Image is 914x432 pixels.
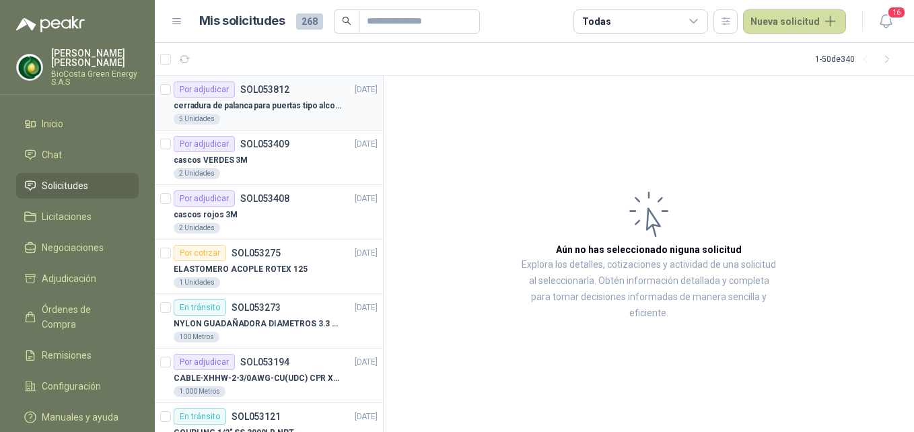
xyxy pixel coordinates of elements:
[355,192,378,205] p: [DATE]
[296,13,323,30] span: 268
[42,410,118,425] span: Manuales y ayuda
[42,209,92,224] span: Licitaciones
[174,154,248,167] p: cascos VERDES 3M
[355,247,378,260] p: [DATE]
[16,297,139,337] a: Órdenes de Compra
[355,83,378,96] p: [DATE]
[16,16,85,32] img: Logo peakr
[174,354,235,370] div: Por adjudicar
[155,240,383,294] a: Por cotizarSOL053275[DATE] ELASTOMERO ACOPLE ROTEX 1251 Unidades
[174,332,219,343] div: 100 Metros
[355,301,378,314] p: [DATE]
[16,373,139,399] a: Configuración
[582,14,610,29] div: Todas
[42,178,88,193] span: Solicitudes
[155,131,383,185] a: Por adjudicarSOL053409[DATE] cascos VERDES 3M2 Unidades
[155,76,383,131] a: Por adjudicarSOL053812[DATE] cerradura de palanca para puertas tipo alcoba marca yale5 Unidades
[355,410,378,423] p: [DATE]
[240,194,289,203] p: SOL053408
[155,349,383,403] a: Por adjudicarSOL053194[DATE] CABLE-XHHW-2-3/0AWG-CU(UDC) CPR XLPE FR1.000 Metros
[42,147,62,162] span: Chat
[355,356,378,369] p: [DATE]
[16,266,139,291] a: Adjudicación
[51,70,139,86] p: BioCosta Green Energy S.A.S
[815,48,898,70] div: 1 - 50 de 340
[174,168,220,179] div: 2 Unidades
[16,142,139,168] a: Chat
[42,348,92,363] span: Remisiones
[17,55,42,80] img: Company Logo
[174,277,220,288] div: 1 Unidades
[16,204,139,229] a: Licitaciones
[174,263,308,276] p: ELASTOMERO ACOPLE ROTEX 125
[887,6,906,19] span: 16
[174,372,341,385] p: CABLE-XHHW-2-3/0AWG-CU(UDC) CPR XLPE FR
[240,357,289,367] p: SOL053194
[556,242,742,257] h3: Aún no has seleccionado niguna solicitud
[16,111,139,137] a: Inicio
[174,318,341,330] p: NYLON GUADAÑADORA DIAMETROS 3.3 mm
[240,85,289,94] p: SOL053812
[342,16,351,26] span: search
[743,9,846,34] button: Nueva solicitud
[16,404,139,430] a: Manuales y ayuda
[174,136,235,152] div: Por adjudicar
[232,412,281,421] p: SOL053121
[155,294,383,349] a: En tránsitoSOL053273[DATE] NYLON GUADAÑADORA DIAMETROS 3.3 mm100 Metros
[42,271,96,286] span: Adjudicación
[174,190,235,207] div: Por adjudicar
[174,223,220,233] div: 2 Unidades
[51,48,139,67] p: [PERSON_NAME] [PERSON_NAME]
[174,209,238,221] p: cascos rojos 3M
[174,408,226,425] div: En tránsito
[174,114,220,124] div: 5 Unidades
[16,235,139,260] a: Negociaciones
[232,248,281,258] p: SOL053275
[240,139,289,149] p: SOL053409
[174,81,235,98] div: Por adjudicar
[174,245,226,261] div: Por cotizar
[42,116,63,131] span: Inicio
[874,9,898,34] button: 16
[16,343,139,368] a: Remisiones
[199,11,285,31] h1: Mis solicitudes
[174,386,225,397] div: 1.000 Metros
[232,303,281,312] p: SOL053273
[355,138,378,151] p: [DATE]
[518,257,779,322] p: Explora los detalles, cotizaciones y actividad de una solicitud al seleccionarla. Obtén informaci...
[42,379,101,394] span: Configuración
[155,185,383,240] a: Por adjudicarSOL053408[DATE] cascos rojos 3M2 Unidades
[174,299,226,316] div: En tránsito
[42,302,126,332] span: Órdenes de Compra
[16,173,139,199] a: Solicitudes
[174,100,341,112] p: cerradura de palanca para puertas tipo alcoba marca yale
[42,240,104,255] span: Negociaciones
